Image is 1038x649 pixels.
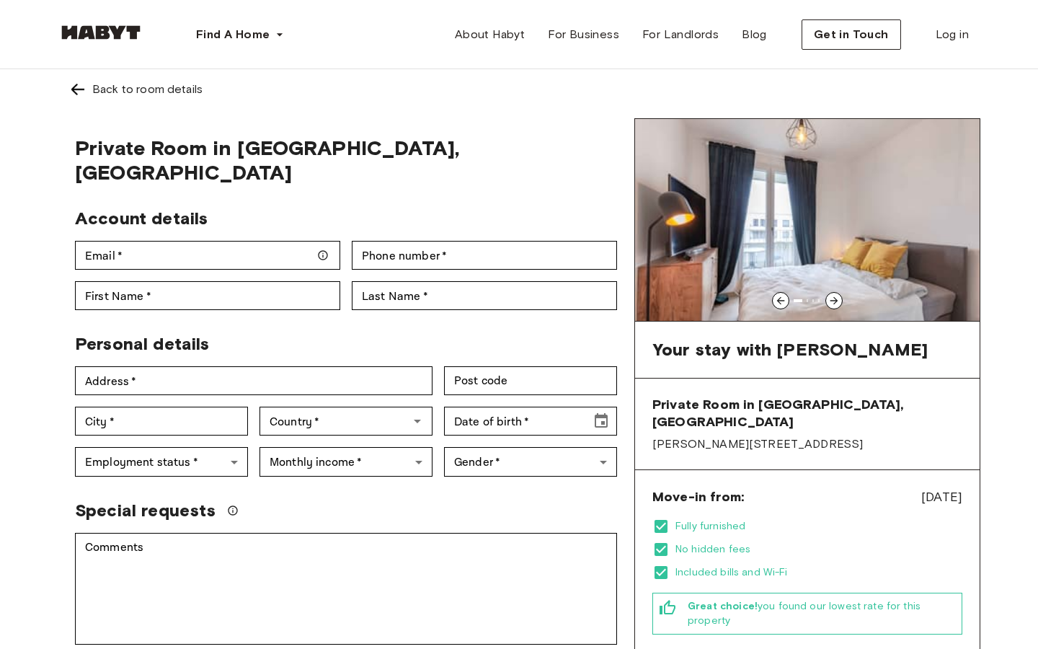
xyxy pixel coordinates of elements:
span: Your stay with [PERSON_NAME] [652,339,928,361]
span: Personal details [75,333,209,354]
span: For Landlords [642,26,719,43]
span: Special requests [75,500,216,521]
span: Move-in from: [652,488,744,505]
span: Get in Touch [814,26,889,43]
img: Habyt [58,25,144,40]
a: Left pointing arrowBack to room details [58,69,980,110]
a: Blog [730,20,778,49]
span: you found our lowest rate for this property [688,599,956,628]
span: No hidden fees [675,542,962,557]
span: For Business [548,26,619,43]
span: Included bills and Wi-Fi [675,565,962,580]
div: Email [75,241,340,270]
div: Back to room details [92,81,203,98]
a: For Business [536,20,631,49]
span: Private Room in [GEOGRAPHIC_DATA], [GEOGRAPHIC_DATA] [652,396,962,431]
img: Left pointing arrow [69,81,86,98]
button: Find A Home [185,20,296,49]
a: About Habyt [443,20,536,49]
div: Post code [444,366,617,395]
span: Blog [742,26,767,43]
a: Log in [924,20,980,49]
span: Find A Home [196,26,270,43]
div: Phone number [352,241,617,270]
div: Comments [75,533,617,645]
div: Address [75,366,432,395]
span: [PERSON_NAME][STREET_ADDRESS] [652,436,962,452]
span: [DATE] [921,487,962,506]
span: Private Room in [GEOGRAPHIC_DATA], [GEOGRAPHIC_DATA] [75,136,617,185]
span: Account details [75,208,208,229]
div: First Name [75,281,340,310]
span: Fully furnished [675,519,962,534]
span: About Habyt [455,26,525,43]
svg: Make sure your email is correct — we'll send your booking details there. [317,250,329,261]
span: Log in [936,26,969,43]
b: Great choice! [688,600,758,612]
div: Last Name [352,281,617,310]
img: Image of the room [635,119,980,321]
div: City [75,407,248,436]
svg: We'll do our best to accommodate your request, but please note we can't guarantee it will be poss... [227,505,239,516]
button: Choose date [587,407,616,436]
button: Open [407,411,427,431]
button: Get in Touch [802,19,901,50]
a: For Landlords [631,20,730,49]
